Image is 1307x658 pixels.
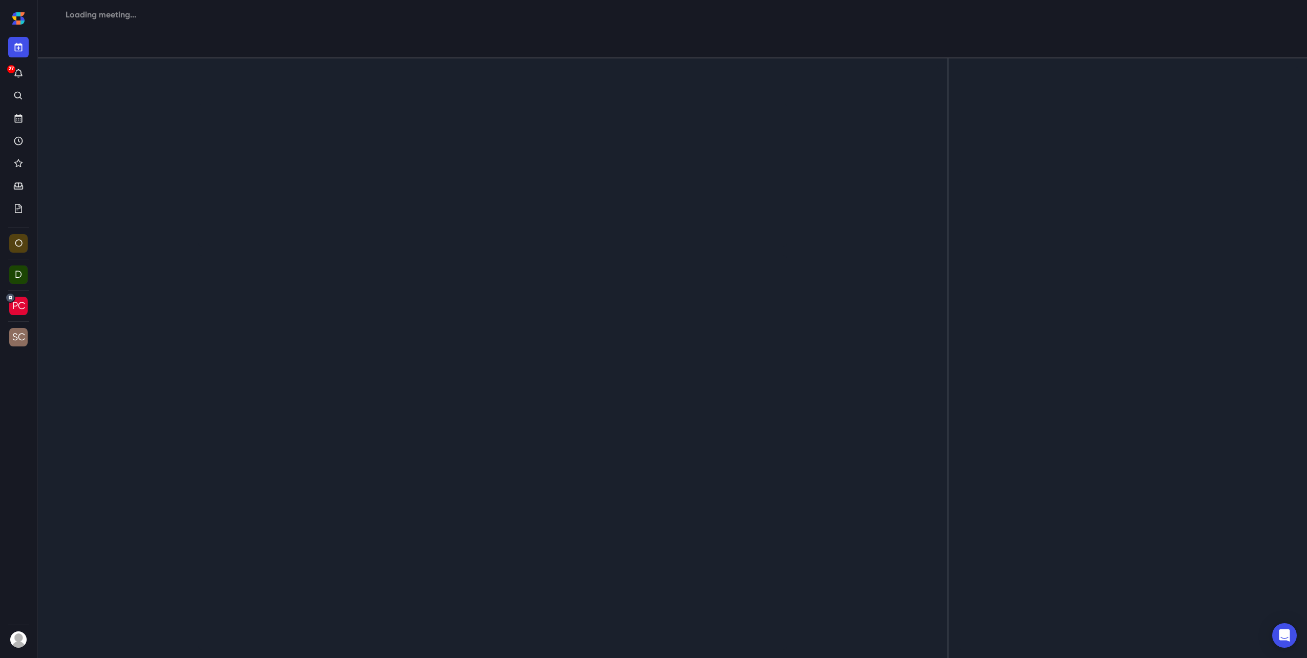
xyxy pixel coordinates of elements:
div: Professional Coaching [12,301,25,311]
p: 27 [9,67,14,71]
div: Development [9,265,28,284]
div: Organization [15,238,23,248]
p: Loading meeting... [66,9,136,21]
a: Upcoming [8,109,29,129]
div: Development [15,270,22,279]
a: Your Plans [8,199,29,219]
button: User menu [8,629,29,650]
a: Search [8,86,29,107]
div: Professional Coaching [9,297,28,315]
a: Recent [8,131,29,152]
button: Notifications [8,64,29,84]
a: Favorites [8,154,29,174]
a: Waiting Room [8,176,29,197]
button: New meeting [8,37,29,57]
div: Open Intercom Messenger [1272,623,1297,648]
div: Student Coaching [9,328,28,346]
div: Organization [9,234,28,253]
a: Home [8,8,29,29]
div: Student Coaching [12,332,25,342]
